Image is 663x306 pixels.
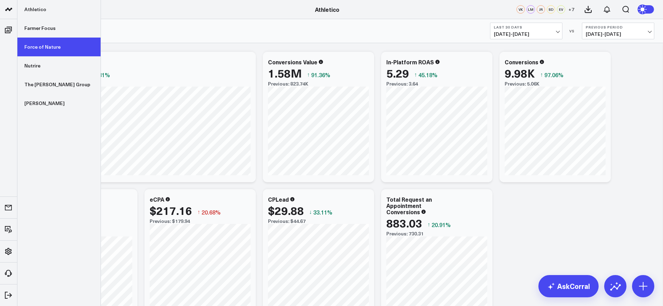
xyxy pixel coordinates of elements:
[17,94,101,113] a: [PERSON_NAME]
[568,7,574,12] span: + 7
[386,195,432,216] div: Total Request an Appointment Conversions
[505,81,606,87] div: Previous: 5.06K
[527,5,535,14] div: LM
[505,58,538,66] div: Conversions
[311,71,330,79] span: 91.36%
[494,31,559,37] span: [DATE] - [DATE]
[202,208,221,216] span: 20.68%
[494,25,559,29] b: Last 30 Days
[17,56,101,75] a: Nutrire
[268,218,369,224] div: Previous: $44.67
[490,23,562,39] button: Last 30 Days[DATE]-[DATE]
[313,208,332,216] span: 33.11%
[538,275,599,297] a: AskCorral
[566,29,578,33] div: VS
[17,38,101,56] a: Force of Nature
[150,195,164,203] div: eCPA
[547,5,555,14] div: SD
[150,204,192,217] div: $217.16
[268,195,289,203] div: CPLead
[268,81,369,87] div: Previous: 823.74K
[540,70,543,79] span: ↑
[315,6,339,13] a: Athletico
[586,25,650,29] b: Previous Period
[268,67,302,79] div: 1.58M
[432,221,451,228] span: 20.91%
[31,81,251,87] div: Previous: $226.17K
[386,217,422,229] div: 883.03
[427,220,430,229] span: ↑
[544,71,563,79] span: 97.06%
[386,231,487,236] div: Previous: 730.31
[150,218,251,224] div: Previous: $179.94
[386,67,409,79] div: 5.29
[17,75,101,94] a: The [PERSON_NAME] Group
[505,67,535,79] div: 9.98K
[386,81,487,87] div: Previous: 3.64
[386,58,434,66] div: In-Platform ROAS
[537,5,545,14] div: JR
[268,204,304,217] div: $29.88
[414,70,417,79] span: ↑
[268,58,317,66] div: Conversions Value
[197,208,200,217] span: ↑
[307,70,310,79] span: ↑
[582,23,654,39] button: Previous Period[DATE]-[DATE]
[557,5,565,14] div: EV
[309,208,312,217] span: ↓
[418,71,437,79] span: 45.18%
[567,5,575,14] button: +7
[516,5,525,14] div: VK
[17,19,101,38] a: Farmer Focus
[586,31,650,37] span: [DATE] - [DATE]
